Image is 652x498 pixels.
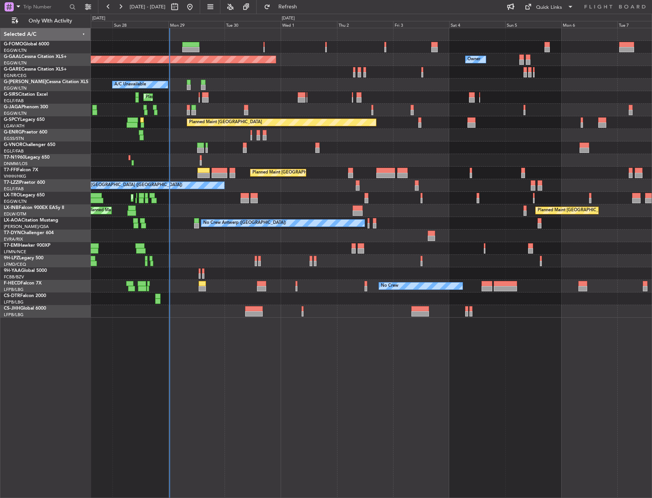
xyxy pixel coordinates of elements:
a: CS-DTRFalcon 2000 [4,294,46,298]
a: EGSS/STN [4,136,24,141]
button: Refresh [260,1,306,13]
a: T7-FFIFalcon 7X [4,168,38,172]
a: LFMN/NCE [4,249,26,255]
span: G-ENRG [4,130,22,135]
a: FCBB/BZV [4,274,24,280]
a: G-SPCYLegacy 650 [4,117,45,122]
span: T7-EMI [4,243,19,248]
span: G-GARE [4,67,21,72]
span: G-GAAL [4,55,21,59]
a: EDLW/DTM [4,211,26,217]
span: G-[PERSON_NAME] [4,80,46,84]
span: Only With Activity [20,18,80,24]
div: A/C Unavailable [114,79,146,90]
span: CS-JHH [4,306,20,311]
span: 9H-YAA [4,268,21,273]
button: Only With Activity [8,15,83,27]
div: [DATE] [282,15,295,22]
div: Fri 3 [393,21,449,28]
a: LFPB/LBG [4,312,24,318]
div: Owner [467,54,480,65]
span: T7-N1960 [4,155,25,160]
a: EGGW/LTN [4,85,27,91]
div: Sun 5 [505,21,561,28]
div: Thu 2 [337,21,393,28]
a: LGAV/ATH [4,123,24,129]
a: LFMD/CEQ [4,262,26,267]
a: LX-AOACitation Mustang [4,218,58,223]
span: G-SPCY [4,117,20,122]
a: VHHH/HKG [4,173,26,179]
a: EVRA/RIX [4,236,23,242]
span: [DATE] - [DATE] [130,3,165,10]
a: LX-INBFalcon 900EX EASy II [4,206,64,210]
a: 9H-YAAGlobal 5000 [4,268,47,273]
a: G-FOMOGlobal 6000 [4,42,49,47]
span: Refresh [272,4,304,10]
a: T7-EMIHawker 900XP [4,243,50,248]
div: Quick Links [536,4,562,11]
a: T7-N1960Legacy 650 [4,155,50,160]
span: CS-DTR [4,294,20,298]
div: A/C Unavailable [GEOGRAPHIC_DATA] ([GEOGRAPHIC_DATA]) [58,180,182,191]
a: EGGW/LTN [4,48,27,53]
span: G-VNOR [4,143,22,147]
span: LX-AOA [4,218,21,223]
div: Mon 6 [561,21,617,28]
button: Quick Links [521,1,577,13]
div: Sat 4 [449,21,505,28]
a: G-VNORChallenger 650 [4,143,55,147]
span: 9H-LPZ [4,256,19,260]
a: EGNR/CEG [4,73,27,79]
div: Planned Maint [GEOGRAPHIC_DATA] [189,117,262,128]
a: G-GARECessna Citation XLS+ [4,67,67,72]
a: G-[PERSON_NAME]Cessna Citation XLS [4,80,88,84]
a: EGGW/LTN [4,111,27,116]
a: [PERSON_NAME]/QSA [4,224,49,230]
span: G-FOMO [4,42,23,47]
div: No Crew [381,280,398,292]
a: EGGW/LTN [4,199,27,204]
a: G-ENRGPraetor 600 [4,130,47,135]
span: F-HECD [4,281,21,286]
a: G-GAALCessna Citation XLS+ [4,55,67,59]
a: EGLF/FAB [4,186,24,192]
a: G-JAGAPhenom 300 [4,105,48,109]
div: Mon 29 [169,21,225,28]
a: DNMM/LOS [4,161,27,167]
a: EGLF/FAB [4,148,24,154]
span: LX-INB [4,206,19,210]
div: Planned Maint [GEOGRAPHIC_DATA] ([GEOGRAPHIC_DATA]) [146,92,266,103]
a: EGLF/FAB [4,98,24,104]
div: Tue 30 [225,21,281,28]
span: T7-FFI [4,168,17,172]
a: T7-DYNChallenger 604 [4,231,54,235]
span: G-SIRS [4,92,18,97]
a: G-SIRSCitation Excel [4,92,48,97]
a: LFPB/LBG [4,299,24,305]
a: 9H-LPZLegacy 500 [4,256,43,260]
div: Planned Maint [GEOGRAPHIC_DATA] ([GEOGRAPHIC_DATA]) [252,167,373,178]
div: Sun 28 [112,21,169,28]
input: Trip Number [23,1,67,13]
span: LX-TRO [4,193,20,198]
div: No Crew Antwerp ([GEOGRAPHIC_DATA]) [203,217,286,229]
a: CS-JHHGlobal 6000 [4,306,46,311]
a: T7-LZZIPraetor 600 [4,180,45,185]
span: T7-DYN [4,231,21,235]
span: G-JAGA [4,105,21,109]
div: Wed 1 [281,21,337,28]
div: [DATE] [92,15,105,22]
a: EGGW/LTN [4,60,27,66]
span: T7-LZZI [4,180,19,185]
a: F-HECDFalcon 7X [4,281,42,286]
a: LFPB/LBG [4,287,24,292]
a: LX-TROLegacy 650 [4,193,45,198]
